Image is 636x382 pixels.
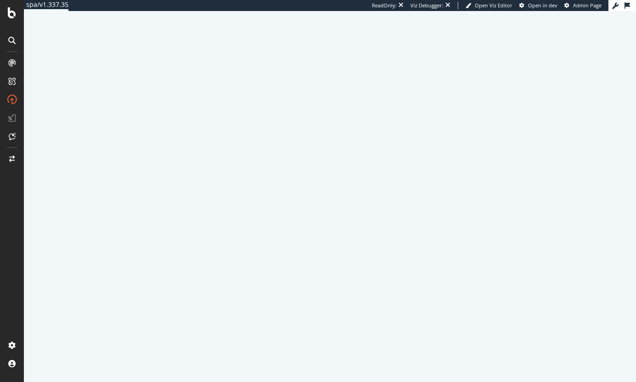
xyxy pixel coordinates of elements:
[372,2,397,9] div: ReadOnly:
[519,2,557,9] a: Open in dev
[475,2,512,9] span: Open Viz Editor
[573,2,602,9] span: Admin Page
[528,2,557,9] span: Open in dev
[297,173,363,206] div: animation
[466,2,512,9] a: Open Viz Editor
[564,2,602,9] a: Admin Page
[410,2,443,9] div: Viz Debugger:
